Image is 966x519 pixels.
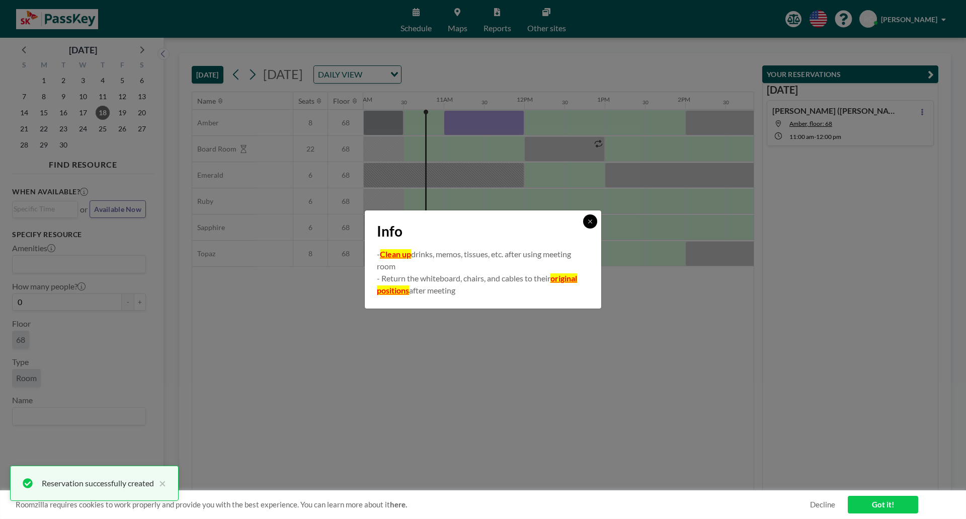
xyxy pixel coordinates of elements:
[42,477,154,489] div: Reservation successfully created
[380,249,411,259] u: Clean up
[848,496,918,513] a: Got it!
[377,272,589,296] p: - Return the whiteboard, chairs, and cables to their after meeting
[16,500,810,509] span: Roomzilla requires cookies to work properly and provide you with the best experience. You can lea...
[810,500,835,509] a: Decline
[377,248,589,272] p: - drinks, memos, tissues, etc. after using meeting room
[390,500,407,509] a: here.
[154,477,166,489] button: close
[377,223,403,240] span: Info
